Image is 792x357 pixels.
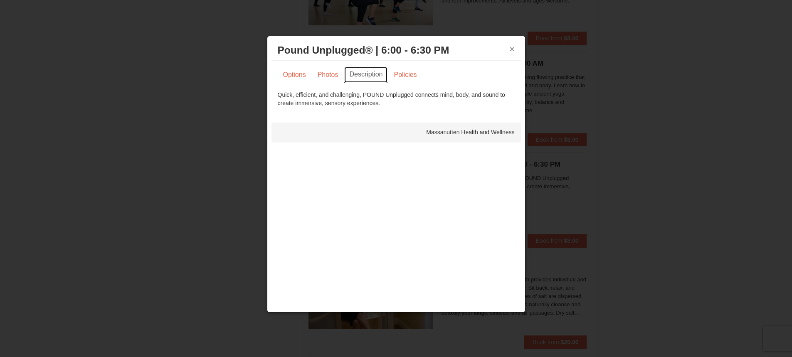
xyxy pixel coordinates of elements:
a: Photos [312,67,344,83]
div: Quick, efficient, and challenging, POUND Unplugged connects mind, body, and sound to create immer... [278,91,515,107]
a: Policies [388,67,422,83]
button: × [510,45,515,53]
h3: Pound Unplugged® | 6:00 - 6:30 PM [278,44,515,57]
a: Options [278,67,311,83]
div: Massanutten Health and Wellness [271,122,521,143]
a: Description [344,67,387,83]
